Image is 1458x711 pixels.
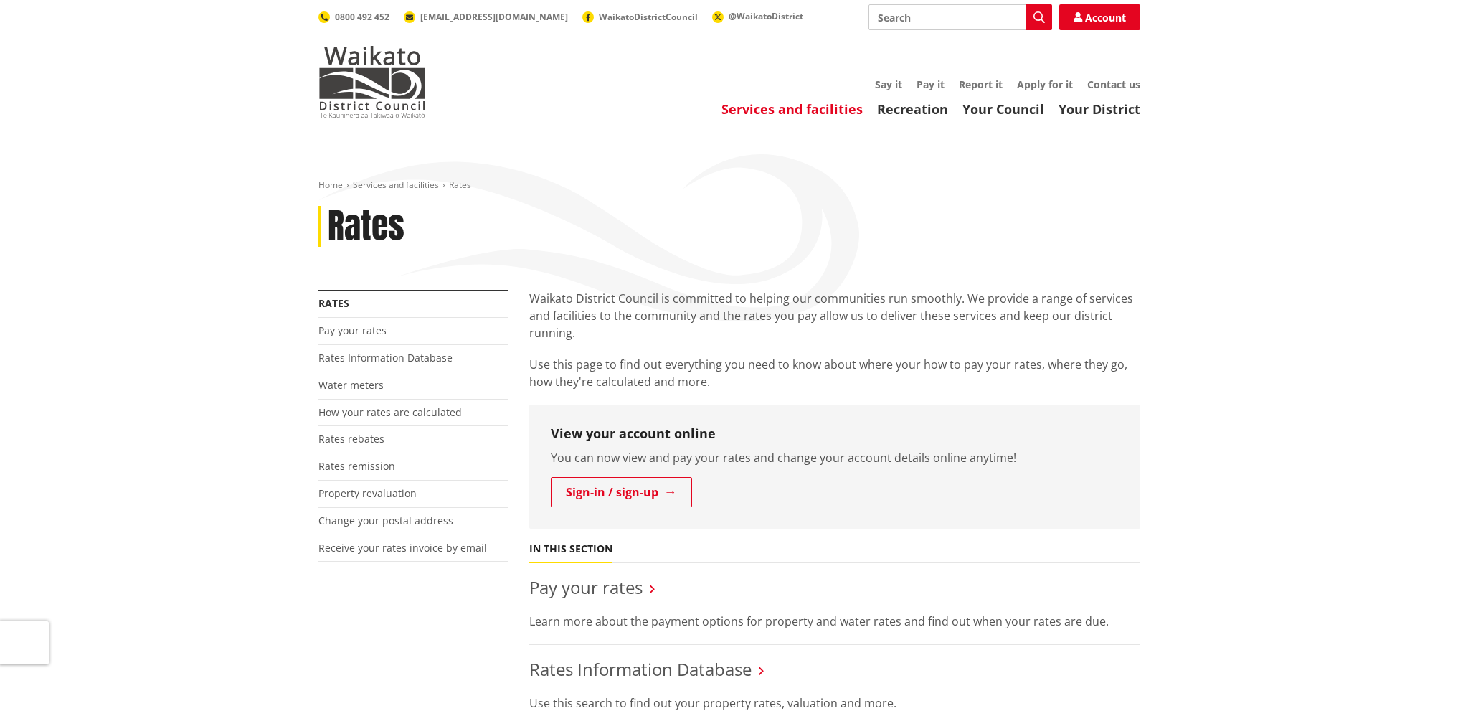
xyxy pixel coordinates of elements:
a: Apply for it [1017,77,1073,91]
a: Pay your rates [318,324,387,337]
a: Your District [1059,100,1140,118]
a: Services and facilities [353,179,439,191]
img: Waikato District Council - Te Kaunihera aa Takiwaa o Waikato [318,46,426,118]
p: Waikato District Council is committed to helping our communities run smoothly. We provide a range... [529,290,1140,342]
h3: View your account online [551,426,1119,442]
a: WaikatoDistrictCouncil [582,11,698,23]
a: Home [318,179,343,191]
input: Search input [868,4,1052,30]
nav: breadcrumb [318,179,1140,192]
a: Account [1059,4,1140,30]
a: Property revaluation [318,486,417,500]
h5: In this section [529,543,612,555]
span: @WaikatoDistrict [729,10,803,22]
a: Sign-in / sign-up [551,477,692,507]
a: Contact us [1087,77,1140,91]
a: Receive your rates invoice by email [318,541,487,555]
span: WaikatoDistrictCouncil [599,11,698,23]
a: Rates [318,296,349,310]
a: Pay it [917,77,945,91]
a: Say it [875,77,902,91]
a: Change your postal address [318,514,453,527]
p: Use this page to find out everything you need to know about where your how to pay your rates, whe... [529,356,1140,390]
a: How your rates are calculated [318,405,462,419]
a: Report it [959,77,1003,91]
span: Rates [449,179,471,191]
a: Rates rebates [318,432,384,446]
a: 0800 492 452 [318,11,389,23]
h1: Rates [328,206,404,248]
p: Learn more about the payment options for property and water rates and find out when your rates ar... [529,613,1140,630]
span: [EMAIL_ADDRESS][DOMAIN_NAME] [420,11,568,23]
a: Rates remission [318,459,395,473]
a: Services and facilities [721,100,863,118]
a: Water meters [318,378,384,392]
a: Rates Information Database [318,351,453,364]
span: 0800 492 452 [335,11,389,23]
a: Rates Information Database [529,657,752,681]
a: Recreation [877,100,948,118]
a: Pay your rates [529,575,643,599]
a: Your Council [962,100,1044,118]
a: @WaikatoDistrict [712,10,803,22]
p: You can now view and pay your rates and change your account details online anytime! [551,449,1119,466]
a: [EMAIL_ADDRESS][DOMAIN_NAME] [404,11,568,23]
